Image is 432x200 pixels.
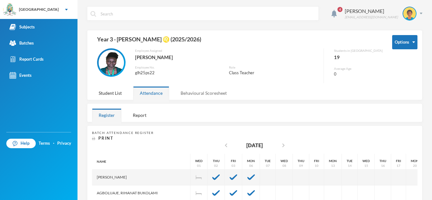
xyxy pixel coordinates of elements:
[392,35,417,49] button: Options
[222,142,230,149] i: chevron_left
[135,65,219,70] div: Employee No.
[57,140,71,147] a: Privacy
[135,53,319,61] div: [PERSON_NAME]
[265,159,271,163] div: Tue
[9,40,34,46] div: Batches
[100,7,315,21] input: Search
[413,163,417,168] div: 20
[53,140,54,147] div: ·
[281,159,288,163] div: Wed
[331,163,335,168] div: 13
[249,163,253,168] div: 06
[174,86,233,100] div: Behavioural Scoresheet
[92,154,190,170] div: Name
[334,53,383,61] div: 19
[282,163,286,168] div: 08
[411,159,419,163] div: Mon
[92,35,383,48] div: Year 3 - [PERSON_NAME] ♌️ (2025/2026)
[231,159,236,163] div: Fri
[381,163,385,168] div: 16
[337,7,343,12] span: 4
[329,159,337,163] div: Mon
[92,108,121,122] div: Register
[266,163,270,168] div: 07
[99,50,124,75] img: EMPLOYEE
[247,159,255,163] div: Mon
[396,159,401,163] div: Fri
[334,66,383,71] div: Average Age
[9,24,35,30] div: Subjects
[345,7,398,15] div: [PERSON_NAME]
[397,163,400,168] div: 17
[6,139,36,148] a: Help
[348,163,352,168] div: 14
[334,48,383,53] div: Students in [GEOGRAPHIC_DATA]
[9,56,44,63] div: Report Cards
[299,163,303,168] div: 09
[314,159,319,163] div: Fri
[403,7,416,20] img: STUDENT
[362,159,370,163] div: Wed
[98,136,114,141] span: Print
[190,170,207,185] div: Independence Day
[9,72,32,79] div: Events
[135,48,319,53] div: Employee Assigned
[380,159,386,163] div: Thu
[334,71,383,77] div: 0
[214,163,218,168] div: 02
[298,159,304,163] div: Thu
[347,159,353,163] div: Tue
[135,70,219,76] div: glh25ps22
[92,131,154,135] span: Batch Attendance Register
[133,86,169,100] div: Attendance
[229,70,319,76] div: Class Teacher
[280,142,287,149] i: chevron_right
[126,108,153,122] div: Report
[92,86,128,100] div: Student List
[231,163,235,168] div: 03
[229,65,319,70] div: Role
[364,163,368,168] div: 15
[213,159,219,163] div: Thu
[90,11,96,17] img: search
[246,142,263,149] div: [DATE]
[92,170,190,185] div: [PERSON_NAME]
[3,3,16,16] img: logo
[315,163,318,168] div: 10
[195,159,202,163] div: Wed
[197,163,201,168] div: 01
[39,140,50,147] a: Terms
[345,15,398,20] div: [EMAIL_ADDRESS][DOMAIN_NAME]
[19,7,59,12] div: [GEOGRAPHIC_DATA]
